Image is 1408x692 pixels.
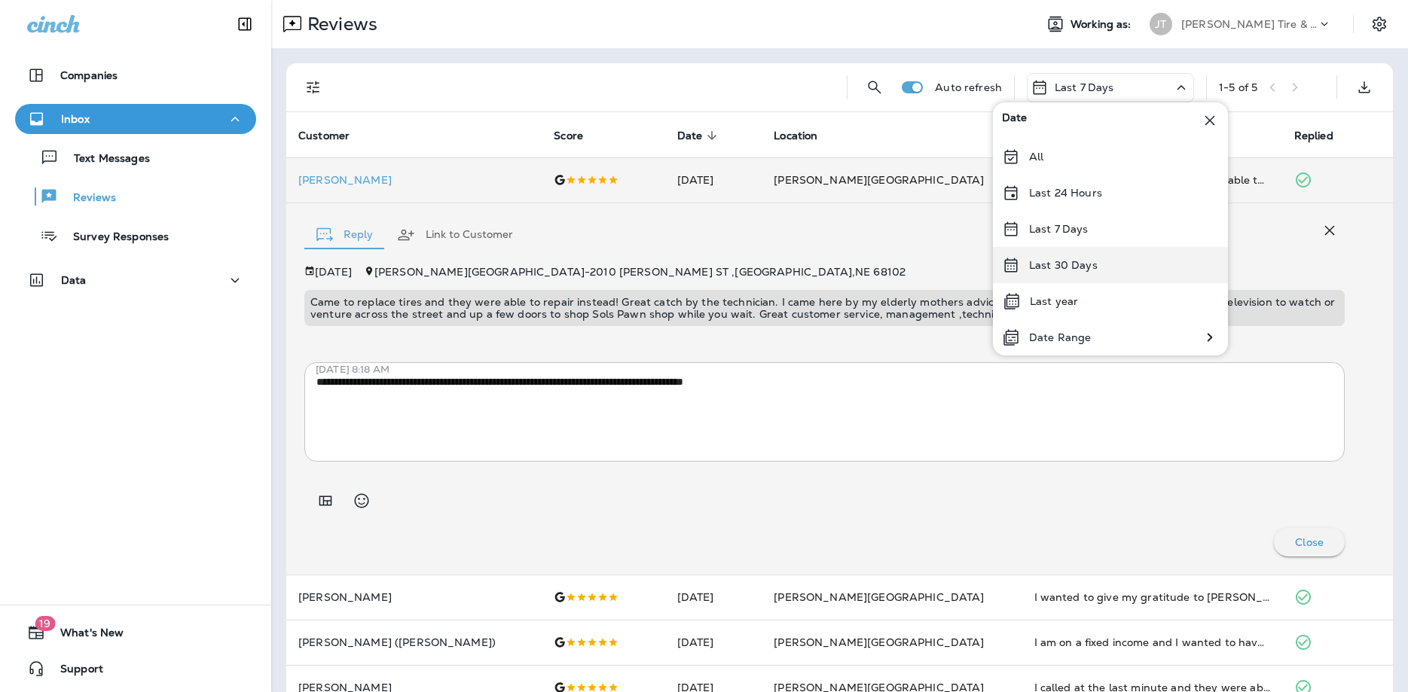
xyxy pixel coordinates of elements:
[61,274,87,286] p: Data
[665,620,762,665] td: [DATE]
[1029,187,1102,199] p: Last 24 Hours
[554,129,603,142] span: Score
[1071,18,1135,31] span: Working as:
[1034,590,1270,605] div: I wanted to give my gratitude to Jensen for helping my young college daughter with a tire repair ...
[677,130,703,142] span: Date
[58,230,169,245] p: Survey Responses
[61,113,90,125] p: Inbox
[298,636,530,648] p: [PERSON_NAME] ([PERSON_NAME])
[1219,81,1257,93] div: 1 - 5 of 5
[374,265,906,279] span: [PERSON_NAME][GEOGRAPHIC_DATA] - 2010 [PERSON_NAME] ST , [GEOGRAPHIC_DATA] , NE 68102
[1349,72,1379,102] button: Export as CSV
[774,590,984,604] span: [PERSON_NAME][GEOGRAPHIC_DATA]
[59,152,150,166] p: Text Messages
[347,486,377,516] button: Select an emoji
[298,129,369,142] span: Customer
[15,265,256,295] button: Data
[45,663,103,681] span: Support
[298,72,328,102] button: Filters
[298,130,350,142] span: Customer
[385,208,525,262] button: Link to Customer
[1030,295,1078,307] p: Last year
[298,174,530,186] div: Click to view Customer Drawer
[1150,13,1172,35] div: JT
[677,129,722,142] span: Date
[1055,81,1114,93] p: Last 7 Days
[304,208,385,262] button: Reply
[1274,528,1345,556] button: Close
[665,157,762,203] td: [DATE]
[1034,635,1270,650] div: I am on a fixed income and I wanted to have my tire checked. I was having a bumpy ride. Kenneth t...
[1294,130,1333,142] span: Replied
[298,174,530,186] p: [PERSON_NAME]
[316,364,1356,376] p: [DATE] 8:18 AM
[224,9,266,39] button: Collapse Sidebar
[15,142,256,173] button: Text Messages
[1294,129,1353,142] span: Replied
[310,296,1339,320] p: Came to replace tires and they were able to repair instead! Great catch by the technician. I came...
[774,636,984,649] span: [PERSON_NAME][GEOGRAPHIC_DATA]
[15,60,256,90] button: Companies
[774,129,837,142] span: Location
[860,72,890,102] button: Search Reviews
[15,181,256,212] button: Reviews
[310,486,341,516] button: Add in a premade template
[665,575,762,620] td: [DATE]
[45,626,124,645] span: What's New
[15,617,256,648] button: 19What's New
[1295,536,1324,548] p: Close
[35,616,55,631] span: 19
[1029,331,1091,343] p: Date Range
[1029,151,1043,163] p: All
[315,266,352,278] p: [DATE]
[15,654,256,684] button: Support
[298,591,530,603] p: [PERSON_NAME]
[1029,223,1089,235] p: Last 7 Days
[1002,111,1028,130] span: Date
[554,130,583,142] span: Score
[60,69,118,81] p: Companies
[15,104,256,134] button: Inbox
[1181,18,1317,30] p: [PERSON_NAME] Tire & Auto
[774,130,817,142] span: Location
[1366,11,1393,38] button: Settings
[1029,259,1098,271] p: Last 30 Days
[301,13,377,35] p: Reviews
[774,173,984,187] span: [PERSON_NAME][GEOGRAPHIC_DATA]
[935,81,1002,93] p: Auto refresh
[15,220,256,251] button: Survey Responses
[58,191,116,206] p: Reviews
